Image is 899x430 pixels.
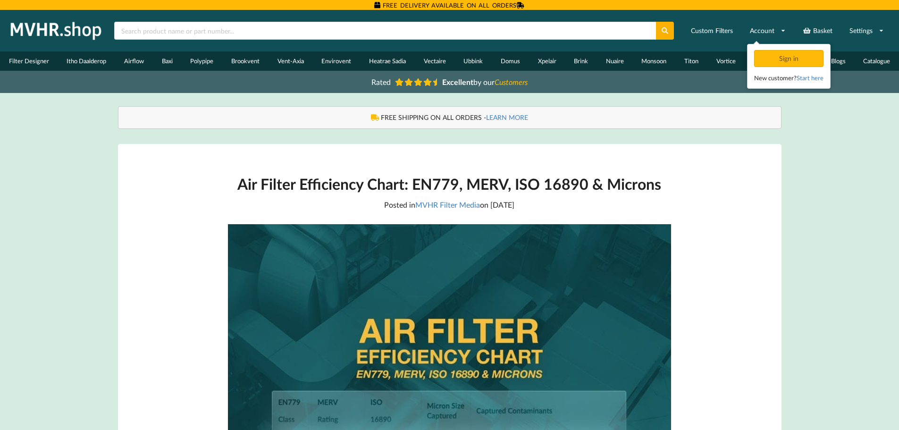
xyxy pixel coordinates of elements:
a: LEARN MORE [486,113,528,121]
a: Joule [745,51,777,71]
a: Vortice [707,51,745,71]
h1: Air Filter Efficiency Chart: EN779, MERV, ISO 16890 & Microns [228,174,671,194]
a: Vent-Axia [269,51,313,71]
span: Rated [371,77,391,86]
a: Sign in [754,54,825,62]
i: Customers [495,77,528,86]
input: Search product name or part number... [114,22,656,40]
a: Basket [797,22,839,39]
b: Excellent [442,77,473,86]
a: Polypipe [182,51,223,71]
a: Airflow [115,51,153,71]
a: Account [744,22,792,39]
a: Rated Excellentby ourCustomers [365,74,535,90]
a: Brink [565,51,597,71]
a: Catalogue [854,51,899,71]
span: Posted in on [DATE] [384,200,514,209]
a: Xpelair [529,51,565,71]
a: Titon [675,51,707,71]
div: FREE SHIPPING ON ALL ORDERS - [128,113,772,122]
img: mvhr.shop.png [7,19,106,42]
a: Envirovent [312,51,360,71]
a: Baxi [153,51,182,71]
a: Nuaire [597,51,633,71]
a: Monsoon [633,51,676,71]
a: Itho Daalderop [58,51,116,71]
a: Ubbink [454,51,492,71]
a: Heatrae Sadia [360,51,415,71]
a: Domus [492,51,529,71]
div: New customer? [754,73,823,83]
a: Settings [843,22,890,39]
a: Custom Filters [685,22,739,39]
a: Start here [797,74,823,82]
a: Vectaire [415,51,455,71]
a: Brookvent [222,51,269,71]
a: MVHR Filter Media [415,200,480,209]
span: by our [442,77,528,86]
div: Sign in [754,50,823,67]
